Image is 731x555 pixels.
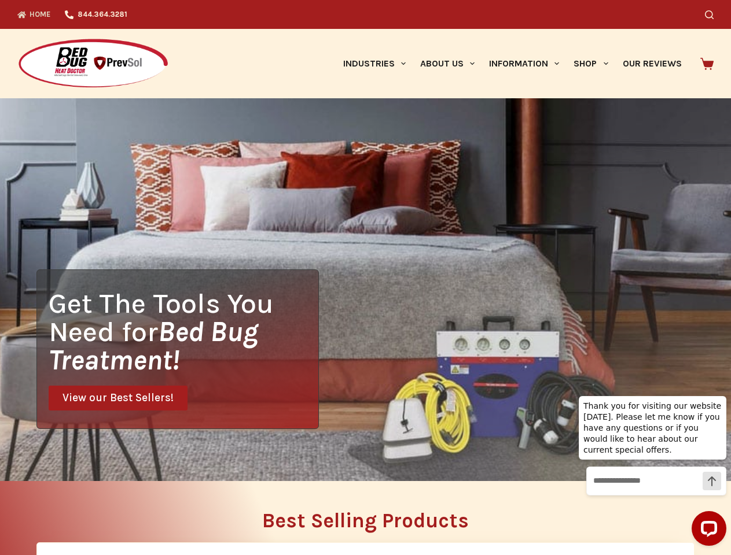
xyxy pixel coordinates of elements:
[63,393,174,404] span: View our Best Sellers!
[49,386,188,410] a: View our Best Sellers!
[567,29,615,98] a: Shop
[615,29,689,98] a: Our Reviews
[49,289,318,374] h1: Get The Tools You Need for
[17,38,169,90] img: Prevsol/Bed Bug Heat Doctor
[570,385,731,555] iframe: LiveChat chat widget
[49,315,258,376] i: Bed Bug Treatment!
[336,29,689,98] nav: Primary
[36,510,695,531] h2: Best Selling Products
[705,10,714,19] button: Search
[482,29,567,98] a: Information
[413,29,482,98] a: About Us
[336,29,413,98] a: Industries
